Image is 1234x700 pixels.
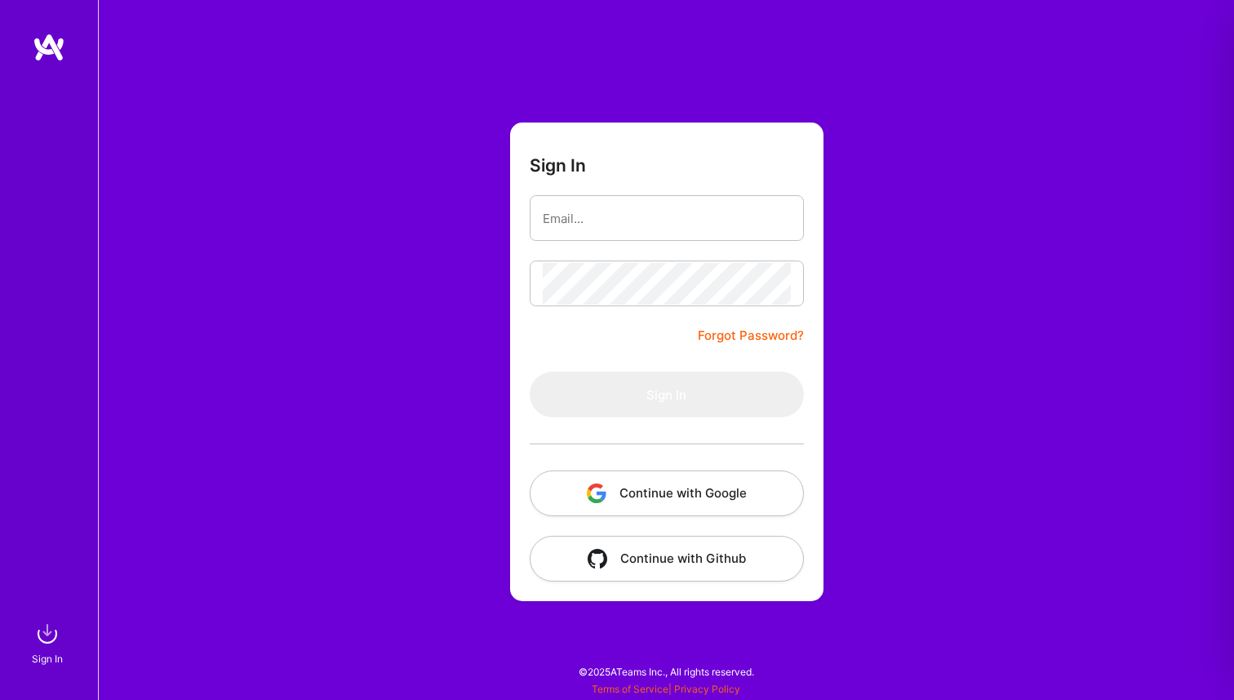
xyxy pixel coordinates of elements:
[98,651,1234,692] div: © 2025 ATeams Inc., All rights reserved.
[530,372,804,417] button: Sign In
[33,33,65,62] img: logo
[34,618,64,667] a: sign inSign In
[530,536,804,582] button: Continue with Github
[587,484,606,503] img: icon
[32,650,63,667] div: Sign In
[674,683,740,695] a: Privacy Policy
[592,683,740,695] span: |
[31,618,64,650] img: sign in
[592,683,668,695] a: Terms of Service
[530,155,586,176] h3: Sign In
[698,326,804,346] a: Forgot Password?
[543,198,791,239] input: Email...
[588,549,607,568] img: icon
[530,470,804,516] button: Continue with Google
